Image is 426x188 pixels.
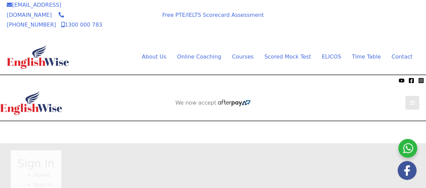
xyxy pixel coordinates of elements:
[259,52,316,62] a: Scored Mock TestMenu Toggle
[308,14,413,28] a: AI SCORED PTE SOFTWARE REGISTER FOR FREE SOFTWARE TRIAL
[398,161,417,180] img: white-facebook.png
[352,53,381,60] span: Time Table
[122,25,141,28] img: Afterpay-Logo
[264,53,311,60] span: Scored Mock Test
[408,78,414,83] a: Facebook
[175,100,217,106] span: We now accept
[392,53,413,60] span: Contact
[154,121,272,143] aside: Header Widget 1
[322,53,341,60] span: ELICOS
[227,52,259,62] a: CoursesMenu Toggle
[218,100,251,106] img: Afterpay-Logo
[34,172,50,178] a: Home
[18,157,55,170] h1: Sign In
[41,79,59,82] img: Afterpay-Logo
[142,53,166,60] span: About Us
[301,9,419,31] aside: Header Widget 1
[61,22,102,28] a: 1300 000 783
[177,53,221,60] span: Online Coaching
[161,127,265,140] a: AI SCORED PTE SOFTWARE REGISTER FOR FREE SOFTWARE TRIAL
[172,100,254,107] aside: Header Widget 2
[7,2,61,18] a: [EMAIL_ADDRESS][DOMAIN_NAME]
[316,52,347,62] a: ELICOS
[3,77,39,84] span: We now accept
[162,12,264,18] a: Free PTE/IELTS Scorecard Assessment
[136,52,171,62] a: About UsMenu Toggle
[172,52,227,62] a: Online CoachingMenu Toggle
[126,52,413,62] nav: Site Navigation: Main Menu
[418,78,424,83] a: Instagram
[386,52,413,62] a: Contact
[232,53,254,60] span: Courses
[399,78,404,83] a: YouTube
[347,52,386,62] a: Time TableMenu Toggle
[7,45,69,69] img: cropped-ew-logo
[117,10,145,23] span: We now accept
[34,182,52,188] span: Sign In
